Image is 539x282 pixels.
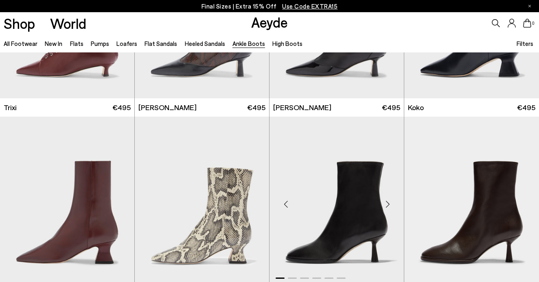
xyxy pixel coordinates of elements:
a: Aeyde [251,13,288,30]
span: Filters [517,40,533,47]
a: Koko €495 [404,98,539,117]
a: Flats [70,40,83,47]
span: 0 [531,21,535,26]
a: Flat Sandals [145,40,177,47]
a: All Footwear [4,40,37,47]
span: [PERSON_NAME] [273,102,331,113]
span: €495 [247,102,265,113]
span: Trixi [4,102,17,113]
a: [PERSON_NAME] €495 [135,98,269,117]
span: €495 [382,102,400,113]
span: Koko [408,102,424,113]
a: High Boots [272,40,302,47]
a: Ankle Boots [232,40,265,47]
a: Heeled Sandals [185,40,225,47]
a: 0 [523,19,531,28]
a: New In [45,40,62,47]
span: [PERSON_NAME] [138,102,197,113]
a: Pumps [91,40,109,47]
div: Previous slide [274,192,298,217]
span: €495 [112,102,131,113]
a: World [50,16,86,30]
a: [PERSON_NAME] €495 [269,98,404,117]
p: Final Sizes | Extra 15% Off [202,1,338,11]
a: Shop [4,16,35,30]
span: Navigate to /collections/ss25-final-sizes [282,2,337,10]
div: Next slide [375,192,400,217]
a: Loafers [116,40,137,47]
span: €495 [517,102,535,113]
